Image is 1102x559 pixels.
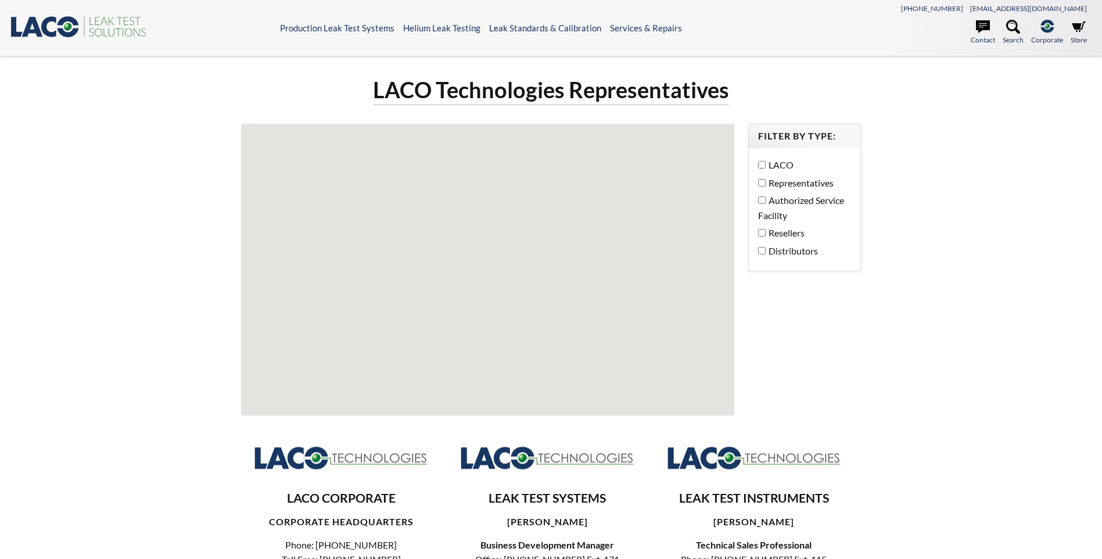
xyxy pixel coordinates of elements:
[901,4,963,13] a: [PHONE_NUMBER]
[758,193,845,223] label: Authorized Service Facility
[970,4,1087,13] a: [EMAIL_ADDRESS][DOMAIN_NAME]
[254,446,428,471] img: Logo_LACO-TECH_hi-res.jpg
[663,490,844,507] h3: LEAK TEST INSTRUMENTS
[1071,20,1087,45] a: Store
[758,247,766,255] input: Distributors
[971,20,995,45] a: Contact
[489,23,601,33] a: Leak Standards & Calibration
[610,23,682,33] a: Services & Repairs
[758,130,851,142] h4: Filter by Type:
[758,196,766,204] input: Authorized Service Facility
[713,516,794,527] strong: [PERSON_NAME]
[480,539,614,550] strong: Business Development Manager
[457,490,638,507] h3: LEAK TEST SYSTEMS
[1003,20,1024,45] a: Search
[758,175,845,191] label: Representatives
[758,243,845,259] label: Distributors
[758,157,845,173] label: LACO
[758,161,766,169] input: LACO
[460,446,634,471] img: Logo_LACO-TECH_hi-res.jpg
[403,23,480,33] a: Helium Leak Testing
[758,225,845,241] label: Resellers
[758,179,766,187] input: Representatives
[507,516,588,527] strong: [PERSON_NAME]
[280,23,394,33] a: Production Leak Test Systems
[250,490,431,507] h3: LACO CORPORATE
[758,229,766,236] input: Resellers
[373,76,729,105] h1: LACO Technologies Representatives
[667,446,841,471] img: Logo_LACO-TECH_hi-res.jpg
[696,539,812,550] strong: Technical Sales Professional
[1031,34,1063,45] span: Corporate
[269,516,414,527] strong: CORPORATE HEADQUARTERS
